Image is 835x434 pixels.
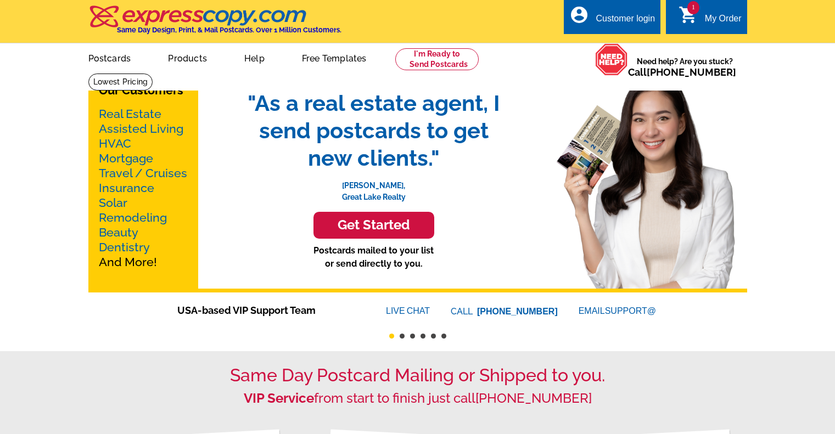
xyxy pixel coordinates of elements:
a: Beauty [99,226,138,239]
a: Get Started [237,212,511,239]
i: account_circle [569,5,589,25]
h2: from start to finish just call [88,391,747,407]
button: 4 of 6 [421,334,425,339]
a: [PHONE_NUMBER] [647,66,736,78]
div: My Order [705,14,742,29]
span: 1 [687,1,699,14]
a: [PHONE_NUMBER] [475,390,592,406]
a: Insurance [99,181,154,195]
span: Call [628,66,736,78]
a: 1 shopping_cart My Order [679,12,742,26]
span: "As a real estate agent, I send postcards to get new clients." [237,89,511,172]
h3: Get Started [327,217,421,233]
div: Customer login [596,14,655,29]
a: Solar [99,196,127,210]
img: help [595,43,628,76]
a: [PHONE_NUMBER] [477,307,558,316]
button: 2 of 6 [400,334,405,339]
p: And More! [99,106,188,269]
h1: Same Day Postcard Mailing or Shipped to you. [88,365,747,386]
a: Remodeling [99,211,167,224]
a: Same Day Design, Print, & Mail Postcards. Over 1 Million Customers. [88,13,341,34]
button: 1 of 6 [389,334,394,339]
font: CALL [451,305,474,318]
a: Travel / Cruises [99,166,187,180]
button: 5 of 6 [431,334,436,339]
a: Free Templates [284,44,384,70]
a: EMAILSUPPORT@ [579,306,658,315]
a: Postcards [71,44,149,70]
a: Real Estate [99,107,161,121]
span: Need help? Are you stuck? [628,56,742,78]
i: shopping_cart [679,5,698,25]
a: Help [227,44,282,70]
a: Mortgage [99,151,153,165]
a: Assisted Living [99,122,183,136]
a: HVAC [99,137,131,150]
a: account_circle Customer login [569,12,655,26]
button: 3 of 6 [410,334,415,339]
font: SUPPORT@ [605,305,658,318]
font: LIVE [386,305,407,318]
p: Postcards mailed to your list or send directly to you. [237,244,511,270]
h4: Same Day Design, Print, & Mail Postcards. Over 1 Million Customers. [117,26,341,34]
a: Products [150,44,225,70]
strong: VIP Service [244,390,314,406]
a: LIVECHAT [386,306,430,315]
button: 6 of 6 [441,334,446,339]
a: Dentistry [99,240,150,254]
span: USA-based VIP Support Team [177,303,353,318]
p: [PERSON_NAME], Great Lake Realty [237,172,511,203]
